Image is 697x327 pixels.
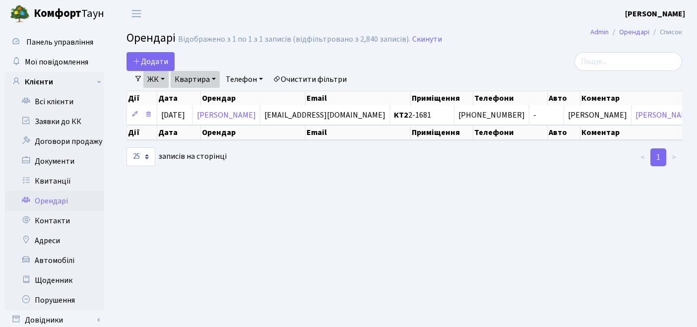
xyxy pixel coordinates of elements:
[394,110,408,121] b: КТ2
[574,52,682,71] input: Пошук...
[619,27,649,37] a: Орендарі
[649,27,682,38] li: Список
[264,110,385,121] span: [EMAIL_ADDRESS][DOMAIN_NAME]
[34,5,104,22] span: Таун
[127,91,157,105] th: Дії
[5,131,104,151] a: Договори продажу
[5,251,104,270] a: Автомобілі
[575,22,697,43] nav: breadcrumb
[625,8,685,20] a: [PERSON_NAME]
[5,211,104,231] a: Контакти
[25,57,88,67] span: Мої повідомлення
[127,52,175,71] a: Додати
[5,92,104,112] a: Всі клієнти
[269,71,351,88] a: Очистити фільтри
[143,71,169,88] a: ЖК
[161,110,185,121] span: [DATE]
[201,125,306,140] th: Орендар
[412,35,442,44] a: Скинути
[533,111,560,119] span: -
[127,29,176,47] span: Орендарі
[411,91,473,105] th: Приміщення
[5,112,104,131] a: Заявки до КК
[5,231,104,251] a: Адреси
[306,91,410,105] th: Email
[473,125,548,140] th: Телефони
[124,5,149,22] button: Переключити навігацію
[133,56,168,67] span: Додати
[157,125,201,140] th: Дата
[590,27,609,37] a: Admin
[580,125,685,140] th: Коментар
[5,290,104,310] a: Порушення
[127,125,157,140] th: Дії
[197,110,256,121] a: [PERSON_NAME]
[127,147,227,166] label: записів на сторінці
[127,147,155,166] select: записів на сторінці
[548,91,580,105] th: Авто
[10,4,30,24] img: logo.png
[625,8,685,19] b: [PERSON_NAME]
[34,5,81,21] b: Комфорт
[580,91,685,105] th: Коментар
[306,125,410,140] th: Email
[650,148,666,166] a: 1
[394,111,450,119] span: 2-1681
[171,71,220,88] a: Квартира
[201,91,306,105] th: Орендар
[157,91,201,105] th: Дата
[5,32,104,52] a: Панель управління
[222,71,267,88] a: Телефон
[5,270,104,290] a: Щоденник
[411,125,473,140] th: Приміщення
[568,110,627,121] span: [PERSON_NAME]
[458,111,525,119] span: [PHONE_NUMBER]
[5,171,104,191] a: Квитанції
[548,125,580,140] th: Авто
[5,52,104,72] a: Мої повідомлення
[5,72,104,92] a: Клієнти
[473,91,548,105] th: Телефони
[5,191,104,211] a: Орендарі
[26,37,93,48] span: Панель управління
[5,151,104,171] a: Документи
[178,35,410,44] div: Відображено з 1 по 1 з 1 записів (відфільтровано з 2,840 записів).
[635,110,695,121] a: [PERSON_NAME]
